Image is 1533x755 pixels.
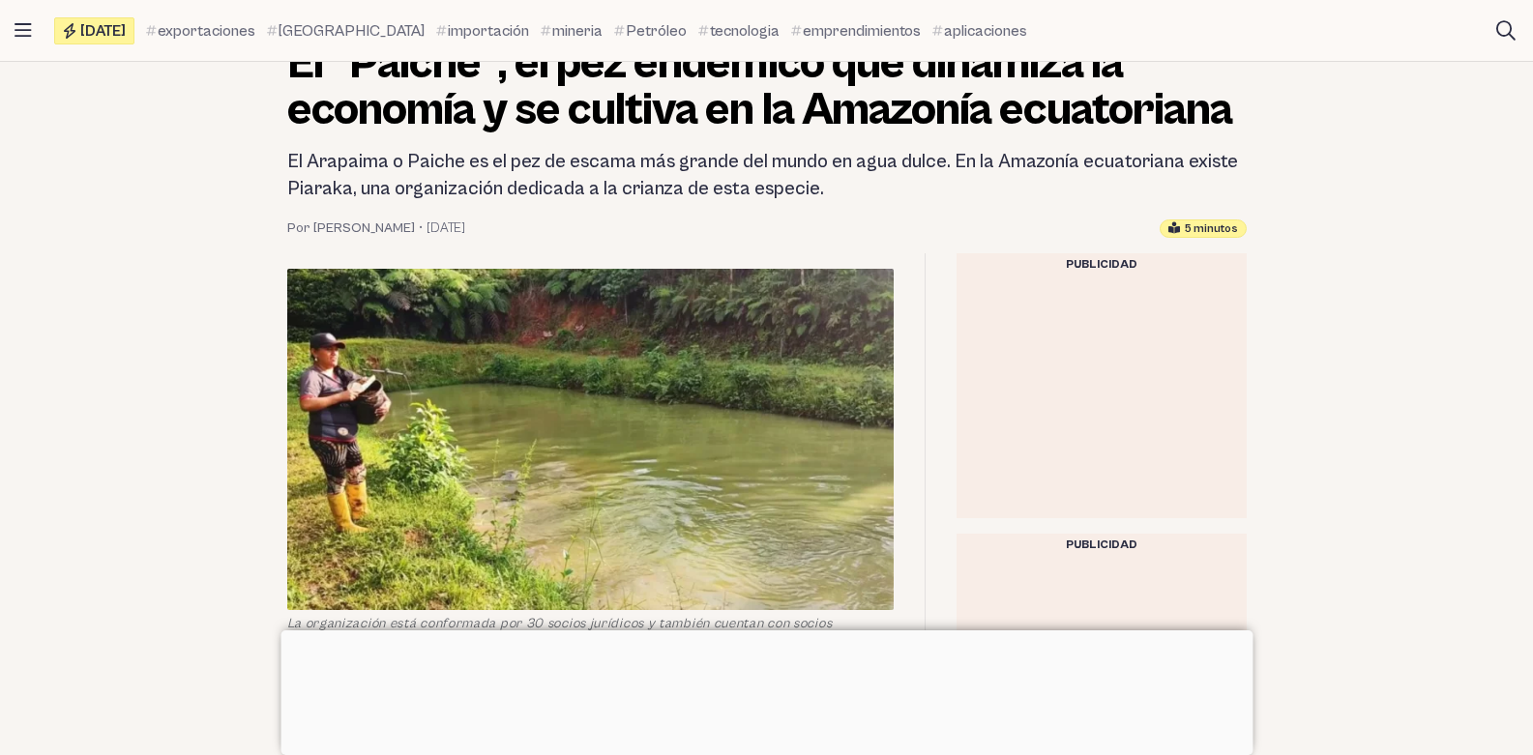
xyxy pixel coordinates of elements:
[419,218,423,238] span: •
[436,19,529,43] a: importación
[80,23,126,39] span: [DATE]
[932,19,1027,43] a: aplicaciones
[287,614,894,672] figcaption: La organización está conformada por 30 socios jurídicos y también cuentan con socios estratégicos...
[626,19,687,43] span: Petróleo
[280,630,1253,750] iframe: Advertisement
[957,253,1247,276] div: Publicidad
[448,19,529,43] span: importación
[1160,219,1247,238] div: Tiempo estimado de lectura: 5 minutos
[552,19,603,43] span: mineria
[791,19,921,43] a: emprendimientos
[146,19,255,43] a: exportaciones
[698,19,780,43] a: tecnologia
[158,19,255,43] span: exportaciones
[614,19,687,43] a: Petróleo
[803,19,921,43] span: emprendimientos
[957,534,1247,557] div: Publicidad
[944,19,1027,43] span: aplicaciones
[287,218,415,238] a: Por [PERSON_NAME]
[541,19,603,43] a: mineria
[287,269,894,610] img: La organización está conformada por 30 socios jurídicos y también cuentan con socios estratégicos...
[287,149,1247,203] h2: El Arapaima o Paiche es el pez de escama más grande del mundo en agua dulce. En la Amazonía ecuat...
[267,19,425,43] a: [GEOGRAPHIC_DATA]
[710,19,780,43] span: tecnologia
[287,41,1247,133] h1: El “Paiche”, el pez endémico que dinamiza la economía y se cultiva en la Amazonía ecuatoriana
[279,19,425,43] span: [GEOGRAPHIC_DATA]
[957,276,1247,518] iframe: Advertisement
[427,218,465,238] time: 21 octubre, 2022 20:30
